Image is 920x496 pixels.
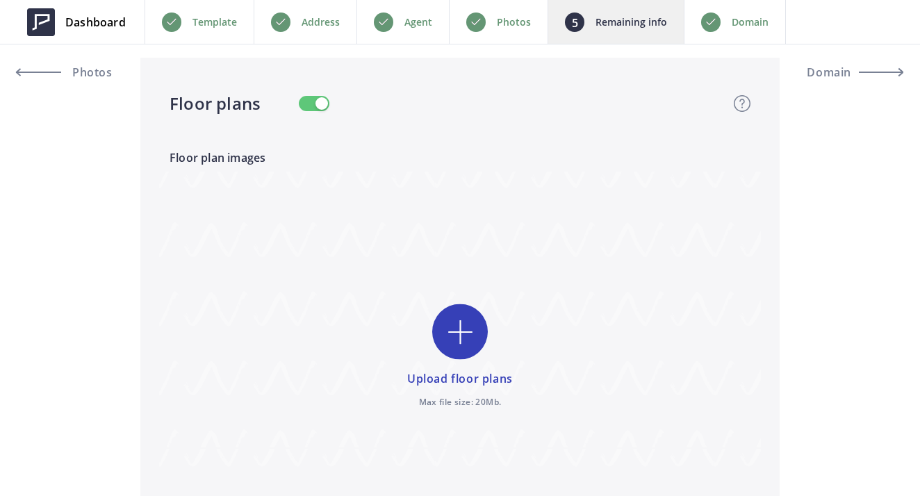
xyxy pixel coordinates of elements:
[65,14,126,31] span: Dashboard
[170,149,750,166] p: Floor plan images
[497,14,531,31] p: Photos
[17,56,142,89] a: Photos
[170,91,261,116] h4: Floor plans
[807,67,851,78] span: Domain
[192,14,237,31] p: Template
[69,67,113,78] span: Photos
[734,95,750,112] img: question
[404,14,432,31] p: Agent
[595,14,667,31] p: Remaining info
[17,1,136,43] a: Dashboard
[302,14,340,31] p: Address
[778,56,903,89] button: Domain
[732,14,769,31] p: Domain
